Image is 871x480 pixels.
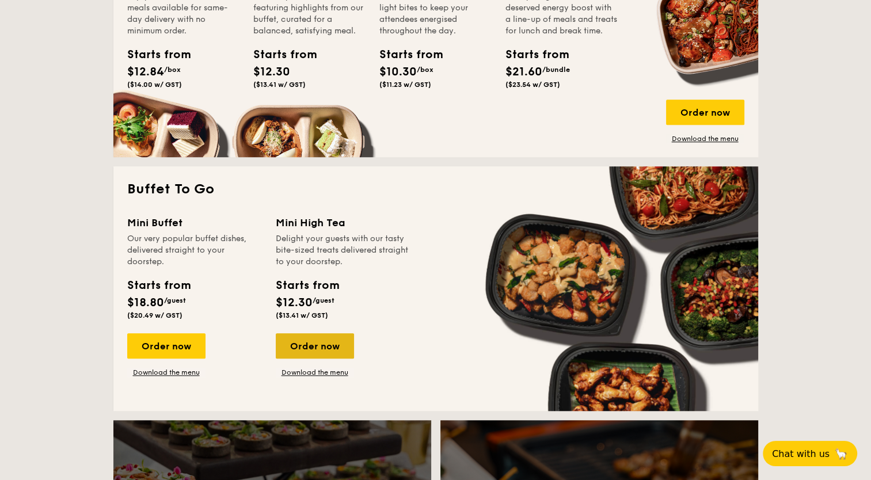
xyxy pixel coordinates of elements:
div: Starts from [253,46,305,63]
span: $18.80 [127,296,164,310]
span: ($14.00 w/ GST) [127,81,182,89]
span: /box [417,66,433,74]
span: ($23.54 w/ GST) [505,81,560,89]
div: Starts from [127,46,179,63]
div: Mini Buffet [127,215,262,231]
span: /guest [313,296,334,304]
span: /guest [164,296,186,304]
span: ($20.49 w/ GST) [127,311,182,319]
div: Starts from [505,46,557,63]
div: Order now [276,333,354,359]
h2: Buffet To Go [127,180,744,199]
span: $12.30 [276,296,313,310]
a: Download the menu [127,368,206,377]
div: Starts from [276,277,338,294]
span: $12.30 [253,65,290,79]
a: Download the menu [276,368,354,377]
span: Chat with us [772,448,830,459]
div: Order now [127,333,206,359]
span: /box [164,66,181,74]
div: Our very popular buffet dishes, delivered straight to your doorstep. [127,233,262,268]
span: $21.60 [505,65,542,79]
a: Download the menu [666,134,744,143]
div: Order now [666,100,744,125]
span: /bundle [542,66,570,74]
div: Mini High Tea [276,215,410,231]
span: ($13.41 w/ GST) [253,81,306,89]
span: $12.84 [127,65,164,79]
div: Starts from [127,277,190,294]
button: Chat with us🦙 [763,441,857,466]
span: 🦙 [834,447,848,460]
span: $10.30 [379,65,417,79]
span: ($11.23 w/ GST) [379,81,431,89]
div: Delight your guests with our tasty bite-sized treats delivered straight to your doorstep. [276,233,410,268]
div: Starts from [379,46,431,63]
span: ($13.41 w/ GST) [276,311,328,319]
